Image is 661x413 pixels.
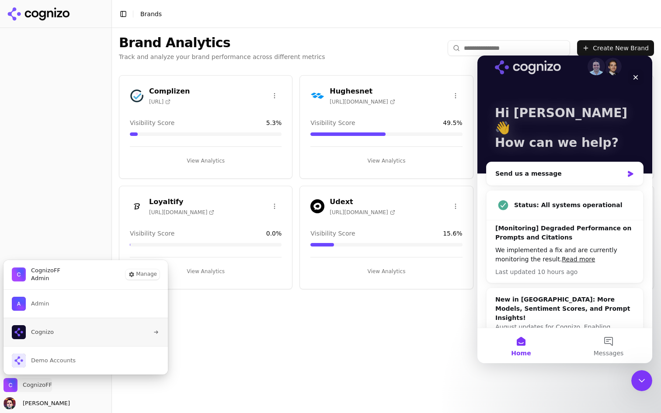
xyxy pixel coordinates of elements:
img: Deniz Ozcan [3,397,16,410]
img: CognizoFF [3,378,17,392]
button: Close organization switcher [3,378,52,392]
span: 15.6 % [443,229,462,238]
span: CognizoFF [23,381,52,389]
span: [URL][DOMAIN_NAME] [330,209,395,216]
h1: Brand Analytics [119,35,325,51]
img: Udext [310,199,324,213]
button: View Analytics [130,154,282,168]
div: CognizoFF is active [3,260,168,375]
img: Admin [12,297,26,311]
span: 49.5 % [443,118,462,127]
h3: Complizen [149,86,190,97]
button: View Analytics [130,264,282,278]
button: View Analytics [310,154,462,168]
span: Visibility Score [310,118,355,127]
button: Create New Brand [577,40,654,56]
span: Admin [31,274,60,282]
img: Hughesnet [310,89,324,103]
span: 0.0 % [266,229,282,238]
h3: Udext [330,197,395,207]
span: CognizoFF [31,267,60,274]
span: [URL][DOMAIN_NAME] [149,209,214,216]
span: Demo Accounts [31,357,76,364]
img: Cognizo [12,325,26,339]
iframe: Intercom live chat [631,370,652,391]
span: Visibility Score [130,229,174,238]
img: Loyaltify [130,199,144,213]
span: [PERSON_NAME] [19,399,70,407]
button: Open user button [3,397,70,410]
p: Track and analyze your brand performance across different metrics [119,52,325,61]
span: Cognizo [31,328,54,336]
span: Visibility Score [130,118,174,127]
span: 5.3 % [266,118,282,127]
nav: breadcrumb [140,10,637,18]
button: Manage [125,269,160,280]
span: Brands [140,10,162,17]
span: [URL][DOMAIN_NAME] [330,98,395,105]
button: View Analytics [310,264,462,278]
div: List of all organization memberships [3,289,168,375]
img: Complizen [130,89,144,103]
h3: Loyaltify [149,197,214,207]
h3: Hughesnet [330,86,395,97]
iframe: Intercom live chat [477,56,652,363]
img: Demo Accounts [12,354,26,368]
span: [URL] [149,98,170,105]
span: Visibility Score [310,229,355,238]
img: CognizoFF [12,267,26,281]
span: Admin [31,300,49,308]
